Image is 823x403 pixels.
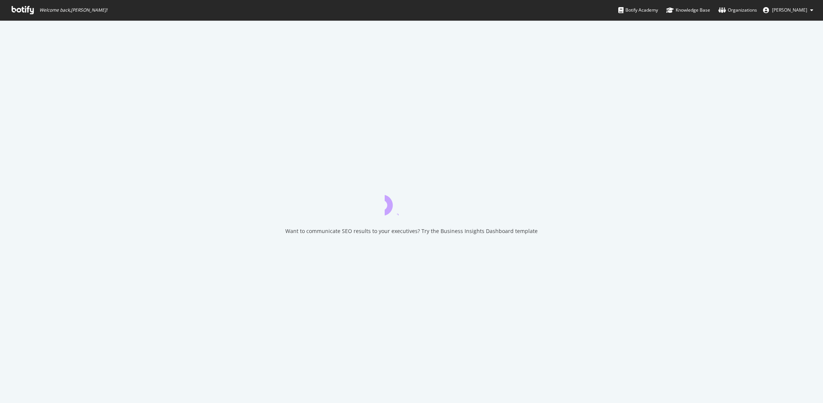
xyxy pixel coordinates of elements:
div: Organizations [718,6,757,14]
span: Welcome back, [PERSON_NAME] ! [39,7,107,13]
div: animation [385,188,439,215]
div: Want to communicate SEO results to your executives? Try the Business Insights Dashboard template [285,227,538,235]
button: [PERSON_NAME] [757,4,819,16]
div: Knowledge Base [666,6,710,14]
span: Richard Deng [772,7,807,13]
div: Botify Academy [618,6,658,14]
